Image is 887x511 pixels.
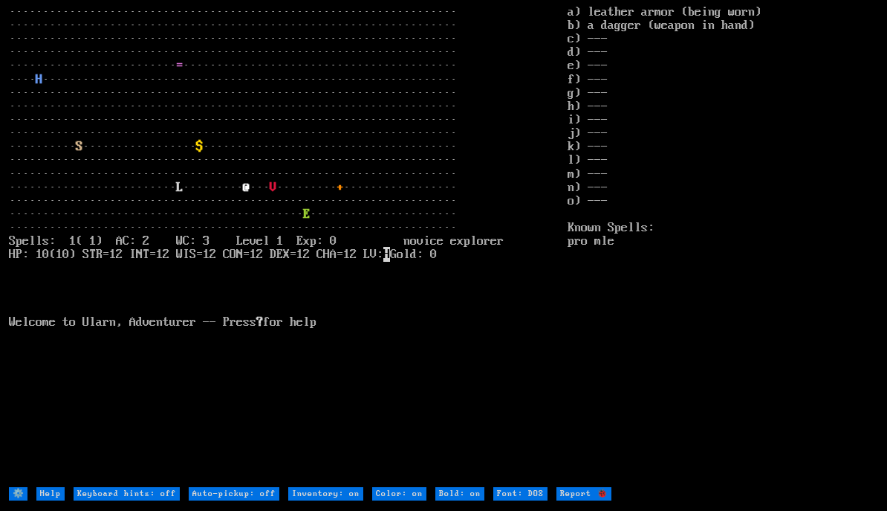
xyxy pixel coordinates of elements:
[36,72,42,87] font: H
[196,139,203,154] font: $
[256,315,263,330] b: ?
[9,487,27,501] input: ⚙️
[383,247,390,262] mark: H
[176,180,183,195] font: L
[76,139,82,154] font: S
[435,487,484,501] input: Bold: on
[303,207,310,222] font: E
[568,5,878,486] stats: a) leather armor (being worn) b) a dagger (weapon in hand) c) --- d) --- e) --- f) --- g) --- h) ...
[36,487,65,501] input: Help
[243,180,250,195] font: @
[288,487,363,501] input: Inventory: on
[9,5,568,486] larn: ··································································· ·····························...
[270,180,276,195] font: V
[556,487,611,501] input: Report 🐞
[493,487,548,501] input: Font: DOS
[74,487,180,501] input: Keyboard hints: off
[176,58,183,73] font: =
[337,180,343,195] font: +
[189,487,279,501] input: Auto-pickup: off
[372,487,426,501] input: Color: on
